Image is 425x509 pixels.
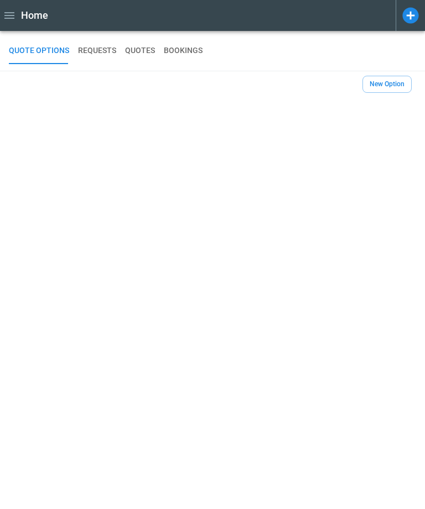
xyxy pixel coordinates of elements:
button: QUOTES [125,38,155,64]
button: BOOKINGS [164,38,203,64]
button: New Option [362,76,412,93]
h1: Home [21,9,48,22]
button: REQUESTS [78,38,116,64]
button: QUOTE OPTIONS [9,38,69,64]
